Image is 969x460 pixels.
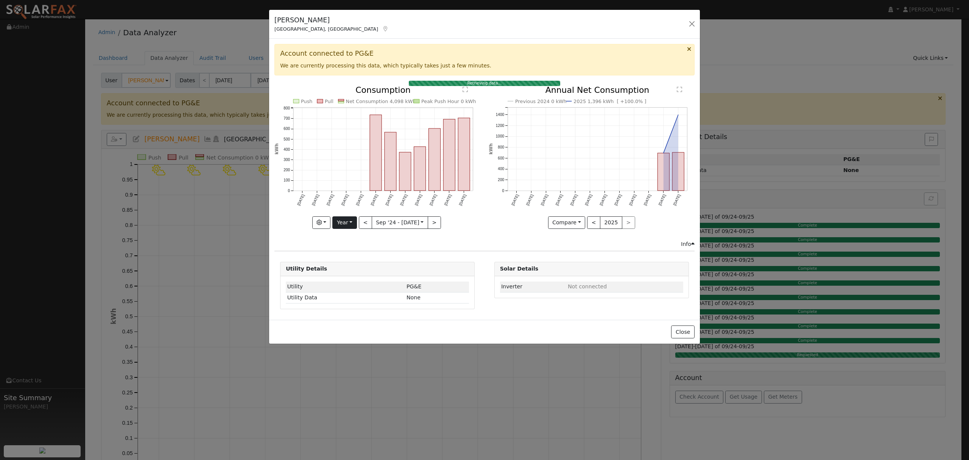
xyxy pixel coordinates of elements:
text: 600 [284,127,290,131]
text: 300 [284,158,290,162]
rect: onclick="" [657,153,669,191]
text: [DATE] [311,194,320,206]
span: [GEOGRAPHIC_DATA], [GEOGRAPHIC_DATA] [274,26,378,32]
td: Inverter [500,282,567,293]
text: [DATE] [628,194,637,206]
button: Compare [548,216,586,229]
text: [DATE] [355,194,364,206]
strong: Solar Details [500,266,538,272]
rect: onclick="" [370,115,382,191]
text: 400 [284,147,290,152]
text: Annual Net Consumption [545,85,649,95]
rect: onclick="" [458,118,470,191]
text: [DATE] [555,194,563,206]
text:  [463,86,468,92]
text: [DATE] [385,194,393,206]
text: [DATE] [458,194,467,206]
text: kWh [488,143,494,155]
text: [DATE] [525,194,534,206]
span: ID: null, authorized: None [568,283,607,289]
span: None [407,294,421,300]
text: [DATE] [444,194,452,206]
text: 0 [502,189,504,193]
button: < [587,216,600,229]
text: [DATE] [399,194,408,206]
button: < [359,216,372,229]
a: Map [382,26,389,32]
text: [DATE] [614,194,622,206]
text: [DATE] [643,194,651,206]
text: [DATE] [511,194,519,206]
text: 800 [284,106,290,110]
text: [DATE] [584,194,593,206]
rect: onclick="" [399,152,411,191]
button: Close [671,325,694,338]
text: 1000 [495,134,504,138]
circle: onclick="" [662,152,665,155]
button: Sep '24 - [DATE] [372,216,428,229]
text: 0 [288,189,290,193]
text: [DATE] [599,194,608,206]
text: 100 [284,178,290,183]
text: [DATE] [657,194,666,206]
text: [DATE] [341,194,349,206]
span: ID: 17267303, authorized: 09/09/25 [407,283,421,289]
text: 1200 [495,124,504,128]
div: We are currently processing this data, which typically takes just a few minutes. [274,44,695,75]
strong: Utility Details [286,266,327,272]
text: 400 [498,167,504,171]
div: Retrieving data... [409,81,560,86]
text: Pull [325,99,333,104]
text: [DATE] [540,194,548,206]
rect: onclick="" [414,147,426,191]
text: Peak Push Hour 0 kWh [421,99,476,104]
text: [DATE] [429,194,438,206]
text: [DATE] [326,194,335,206]
button: > [428,216,441,229]
rect: onclick="" [429,128,441,191]
td: Utility Data [286,292,405,303]
text: kWh [274,143,279,155]
button: Year [332,216,357,229]
text: 600 [498,156,504,160]
text: Previous 2024 0 kWh [515,99,567,104]
td: Utility [286,282,405,293]
text: 500 [284,137,290,141]
text: Consumption [355,85,411,95]
text: 200 [284,168,290,172]
text: [DATE] [370,194,379,206]
text: [DATE] [296,194,305,206]
text: 700 [284,116,290,120]
rect: onclick="" [672,152,684,191]
text: 1400 [495,113,504,117]
text: Net Consumption 4,098 kWh [346,99,416,104]
rect: onclick="" [444,119,455,191]
div: Info [681,240,695,248]
circle: onclick="" [677,113,680,116]
text: [DATE] [414,194,423,206]
text: 800 [498,145,504,149]
text:  [677,86,682,92]
button: 2025 [600,216,622,229]
text: [DATE] [569,194,578,206]
text: Push [301,99,313,104]
text: [DATE] [672,194,681,206]
text: 200 [498,178,504,182]
rect: onclick="" [385,132,396,191]
text: 2025 1,396 kWh [ +100.0% ] [573,99,646,104]
h3: Account connected to PG&E [280,50,689,58]
h5: [PERSON_NAME] [274,15,389,25]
